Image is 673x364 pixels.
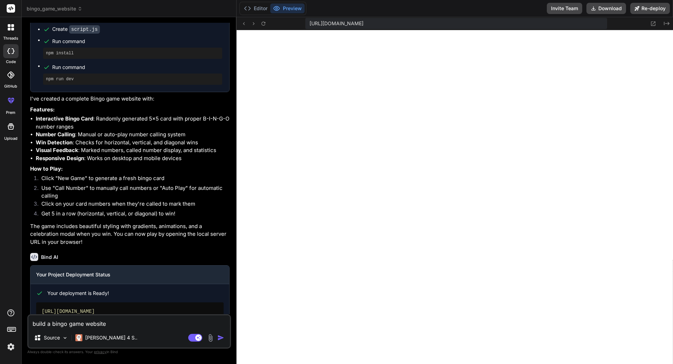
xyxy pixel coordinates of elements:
[46,76,219,82] pre: npm run dev
[217,334,224,341] img: icon
[630,3,670,14] button: Re-deploy
[36,302,224,321] div: [URL][DOMAIN_NAME]
[30,106,55,113] strong: Features:
[3,35,18,41] label: threads
[36,200,230,210] li: Click on your card numbers when they're called to mark them
[36,131,230,139] li: : Manual or auto-play number calling system
[46,50,219,56] pre: npm install
[94,350,107,354] span: privacy
[36,147,78,153] strong: Visual Feedback
[30,165,63,172] strong: How to Play:
[27,5,82,12] span: bingo_game_website
[47,290,109,297] span: Your deployment is Ready!
[36,155,84,162] strong: Responsive Design
[36,174,230,184] li: Click "New Game" to generate a fresh bingo card
[85,334,137,341] p: [PERSON_NAME] 4 S..
[41,254,58,261] h6: Bind AI
[6,110,15,116] label: prem
[75,334,82,341] img: Claude 4 Sonnet
[52,26,100,33] div: Create
[44,334,60,341] p: Source
[30,95,230,103] p: I've created a complete Bingo game website with:
[310,20,363,27] span: [URL][DOMAIN_NAME]
[36,115,93,122] strong: Interactive Bingo Card
[36,154,230,163] li: : Works on desktop and mobile devices
[4,83,17,89] label: GitHub
[5,341,17,353] img: settings
[27,349,231,355] p: Always double-check its answers. Your in Bind
[270,4,305,13] button: Preview
[36,271,224,278] h3: Your Project Deployment Status
[69,25,100,34] code: script.js
[36,184,230,200] li: Use "Call Number" to manually call numbers or "Auto Play" for automatic calling
[4,136,18,142] label: Upload
[547,3,582,14] button: Invite Team
[36,115,230,131] li: : Randomly generated 5x5 card with proper B-I-N-G-O number ranges
[36,139,73,146] strong: Win Detection
[206,334,215,342] img: attachment
[36,146,230,154] li: : Marked numbers, called number display, and statistics
[241,4,270,13] button: Editor
[52,38,222,45] span: Run command
[30,222,230,246] p: The game includes beautiful styling with gradients, animations, and a celebration modal when you ...
[36,210,230,220] li: Get 5 in a row (horizontal, vertical, or diagonal) to win!
[36,131,75,138] strong: Number Calling
[586,3,626,14] button: Download
[237,30,673,364] iframe: Preview
[62,335,68,341] img: Pick Models
[6,59,16,65] label: code
[36,139,230,147] li: : Checks for horizontal, vertical, and diagonal wins
[52,64,222,71] span: Run command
